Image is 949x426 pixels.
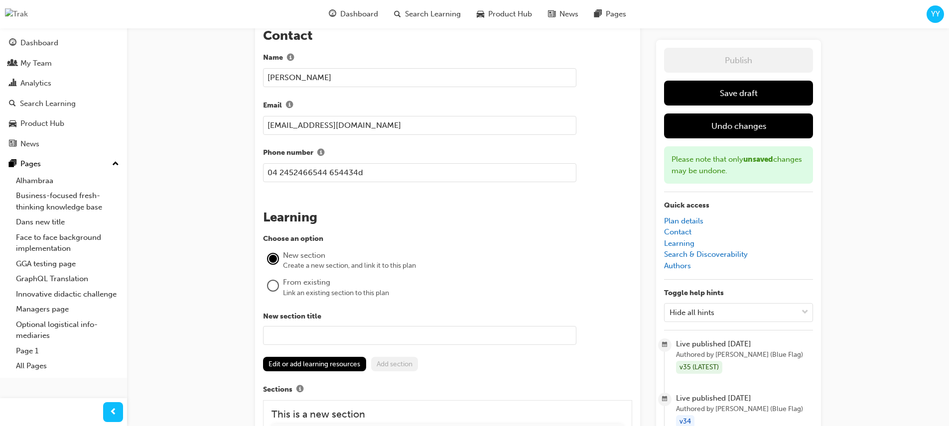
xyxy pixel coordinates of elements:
span: Product Hub [488,8,532,20]
div: Please note that only changes may be undone. [664,146,813,184]
div: Analytics [20,78,51,89]
div: New section [283,250,632,261]
a: Search Learning [4,95,123,113]
a: Managers page [12,302,123,317]
a: GraphQL Translation [12,271,123,287]
span: prev-icon [110,406,117,419]
span: info-icon [296,386,303,394]
span: news-icon [9,140,16,149]
span: Authored by [PERSON_NAME] (Blue Flag) [676,349,813,361]
a: All Pages [12,358,123,374]
button: Save draft [664,81,813,106]
button: DashboardMy TeamAnalyticsSearch LearningProduct HubNews [4,32,123,155]
div: Product Hub [20,118,64,129]
img: Trak [5,8,28,20]
span: Live published [DATE] [676,393,813,404]
a: Learning [664,239,694,248]
button: Add section [371,357,418,371]
a: pages-iconPages [586,4,634,24]
a: Alhambraa [12,173,123,189]
span: calendar-icon [662,393,668,406]
span: News [559,8,578,20]
a: Product Hub [4,114,123,133]
span: guage-icon [9,39,16,48]
div: From existing [283,277,632,288]
span: unsaved [743,155,773,164]
label: New section title [263,311,632,322]
span: guage-icon [329,8,336,20]
span: chart-icon [9,79,16,88]
h2: Learning [263,210,632,225]
a: Authors [664,261,691,270]
label: Phone number [263,147,632,160]
button: Phone number [313,147,328,160]
span: pages-icon [594,8,602,20]
a: Innovative didactic challenge [12,287,123,302]
button: Edit or add learning resources [263,357,366,371]
div: Link an existing section to this plan [283,288,632,298]
span: people-icon [9,59,16,68]
button: Pages [4,155,123,173]
span: Search Learning [405,8,461,20]
label: Name [263,52,632,65]
button: Publish [664,48,813,73]
a: news-iconNews [540,4,586,24]
button: YY [927,5,944,23]
span: car-icon [477,8,484,20]
a: guage-iconDashboard [321,4,386,24]
a: Dans new title [12,214,123,230]
span: up-icon [112,158,119,171]
span: Authored by [PERSON_NAME] (Blue Flag) [676,404,813,415]
a: Contact [664,227,691,236]
a: Dashboard [4,34,123,52]
a: car-iconProduct Hub [469,4,540,24]
span: news-icon [548,8,555,20]
span: info-icon [286,102,293,110]
span: Dashboard [340,8,378,20]
p: Choose an option [263,233,632,245]
span: Pages [606,8,626,20]
p: Quick access [664,200,813,212]
button: Undo changes [664,113,813,138]
a: Analytics [4,74,123,93]
a: News [4,135,123,153]
div: Hide all hints [670,307,714,318]
a: Business-focused fresh-thinking knowledge base [12,188,123,214]
span: search-icon [394,8,401,20]
div: My Team [20,58,52,69]
a: Plan details [664,216,703,225]
span: Live published [DATE] [676,338,813,350]
div: v35 (LATEST) [676,361,722,374]
div: Create a new section, and link it to this plan [283,261,632,271]
span: calendar-icon [662,339,668,351]
div: Search Learning [20,98,76,109]
button: Name [283,52,298,65]
span: YY [931,8,940,20]
h3: This is a new section [271,409,624,420]
a: Page 1 [12,343,123,359]
span: search-icon [9,100,16,108]
div: Dashboard [20,37,58,49]
label: Sections [263,383,632,396]
div: Pages [20,158,41,170]
a: My Team [4,54,123,73]
div: News [20,138,39,150]
span: info-icon [317,149,324,158]
a: Face to face background implementation [12,230,123,256]
span: down-icon [802,306,809,319]
a: search-iconSearch Learning [386,4,469,24]
p: Toggle help hints [664,288,813,299]
a: GGA testing page [12,256,123,272]
span: pages-icon [9,160,16,169]
a: Optional logistical info-mediaries [12,317,123,343]
span: info-icon [287,54,294,63]
button: Sections [292,383,307,396]
button: Email [282,99,297,112]
span: car-icon [9,119,16,128]
h2: Contact [263,28,632,44]
a: Search & Discoverability [664,250,748,259]
label: Email [263,99,632,112]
